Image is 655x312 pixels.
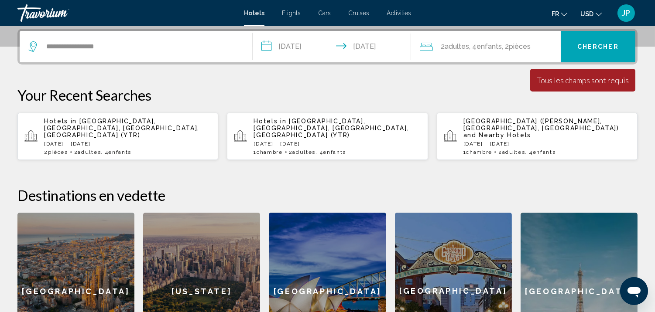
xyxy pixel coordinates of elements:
iframe: Bouton de lancement de la fenêtre de messagerie [620,277,648,305]
span: [GEOGRAPHIC_DATA], [GEOGRAPHIC_DATA], [GEOGRAPHIC_DATA], [GEOGRAPHIC_DATA] (YTR) [44,118,199,139]
p: [DATE] - [DATE] [463,141,631,147]
a: Flights [282,10,301,17]
h2: Destinations en vedette [17,187,638,204]
span: Chambre [257,149,283,155]
span: [GEOGRAPHIC_DATA], [GEOGRAPHIC_DATA], [GEOGRAPHIC_DATA], [GEOGRAPHIC_DATA] (YTR) [254,118,409,139]
span: JP [622,9,631,17]
span: pièces [48,149,68,155]
span: fr [552,10,559,17]
span: , 4 [525,149,556,155]
button: Hotels in [GEOGRAPHIC_DATA], [GEOGRAPHIC_DATA], [GEOGRAPHIC_DATA], [GEOGRAPHIC_DATA] (YTR)[DATE] ... [227,112,428,160]
span: Enfants [323,149,346,155]
span: Enfants [108,149,131,155]
button: Hotels in [GEOGRAPHIC_DATA], [GEOGRAPHIC_DATA], [GEOGRAPHIC_DATA], [GEOGRAPHIC_DATA] (YTR)[DATE] ... [17,112,218,160]
span: Chambre [466,149,492,155]
span: , 4 [315,149,346,155]
span: [GEOGRAPHIC_DATA] ([PERSON_NAME], [GEOGRAPHIC_DATA], [GEOGRAPHIC_DATA]) [463,118,619,132]
span: pièces [509,42,531,51]
a: Cruises [348,10,369,17]
span: 2 [44,149,68,155]
span: Hotels in [254,118,286,125]
button: Change currency [580,7,602,20]
span: Adultes [292,149,315,155]
p: Your Recent Searches [17,86,638,104]
span: Enfants [477,42,502,51]
span: 2 [498,149,525,155]
button: User Menu [615,4,638,22]
button: Travelers: 2 adults, 4 children [411,31,561,62]
span: Adultes [502,149,525,155]
span: Enfants [533,149,556,155]
span: , 4 [469,41,502,53]
a: Hotels [244,10,264,17]
div: Search widget [20,31,635,62]
p: [DATE] - [DATE] [44,141,211,147]
button: Change language [552,7,567,20]
span: 2 [289,149,315,155]
span: 1 [463,149,492,155]
span: Hotels in [44,118,77,125]
a: Activities [387,10,411,17]
span: Adultes [78,149,101,155]
span: 2 [441,41,469,53]
button: Chercher [561,31,635,62]
span: and Nearby Hotels [463,132,532,139]
button: Check-in date: Aug 16, 2025 Check-out date: Aug 17, 2025 [253,31,411,62]
span: 2 [74,149,101,155]
button: [GEOGRAPHIC_DATA] ([PERSON_NAME], [GEOGRAPHIC_DATA], [GEOGRAPHIC_DATA]) and Nearby Hotels[DATE] -... [437,112,638,160]
span: USD [580,10,593,17]
span: 1 [254,149,282,155]
a: Travorium [17,4,235,22]
p: [DATE] - [DATE] [254,141,421,147]
span: , 4 [101,149,131,155]
span: Chercher [577,44,619,51]
a: Cars [318,10,331,17]
span: , 2 [502,41,531,53]
div: Tous les champs sont requis [537,75,629,85]
span: Adultes [445,42,469,51]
